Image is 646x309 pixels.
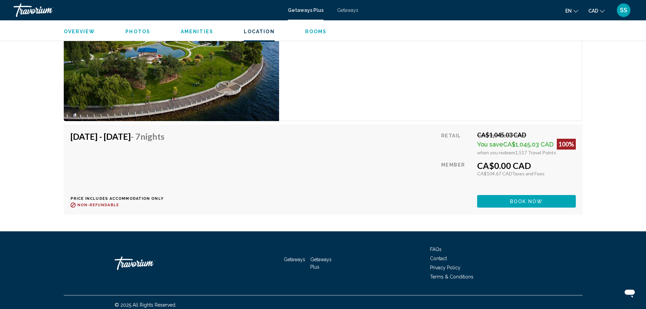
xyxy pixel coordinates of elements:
[441,160,472,190] div: Member
[515,150,556,155] span: 1,517 Travel Points
[477,195,576,208] button: Book now
[510,199,543,204] span: Book now
[430,265,461,270] a: Privacy Policy
[503,141,553,148] span: CA$1,045.03 CAD
[615,3,632,17] button: User Menu
[441,131,472,155] div: Retail
[64,29,95,34] span: Overview
[619,282,641,304] iframe: Button to launch messaging window
[477,141,503,148] span: You save
[244,29,275,34] span: Location
[71,131,164,141] h4: [DATE] - [DATE]
[288,7,324,13] a: Getaways Plus
[477,171,576,176] div: CA$104.67 CAD
[77,203,119,207] span: Non-refundable
[430,247,442,252] a: FAQs
[512,171,545,176] span: Taxes and Fees
[430,256,447,261] a: Contact
[588,6,605,16] button: Change currency
[181,28,213,35] button: Amenities
[140,131,164,141] span: Nights
[477,150,515,155] span: when you redeem
[305,28,327,35] button: Rooms
[244,28,275,35] button: Location
[115,253,182,273] a: Travorium
[430,274,473,279] a: Terms & Conditions
[284,257,305,262] a: Getaways
[565,8,572,14] span: en
[477,160,576,171] div: CA$0.00 CAD
[14,3,281,17] a: Travorium
[115,302,176,308] span: © 2025 All Rights Reserved.
[64,28,95,35] button: Overview
[125,29,150,34] span: Photos
[181,29,213,34] span: Amenities
[131,131,164,141] span: - 7
[71,196,170,201] p: Price includes accommodation only
[305,29,327,34] span: Rooms
[557,139,576,150] div: 100%
[477,131,576,139] div: CA$1,045.03 CAD
[588,8,598,14] span: CAD
[310,257,332,270] a: Getaways Plus
[620,7,627,14] span: SS
[565,6,578,16] button: Change language
[125,28,150,35] button: Photos
[337,7,358,13] a: Getaways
